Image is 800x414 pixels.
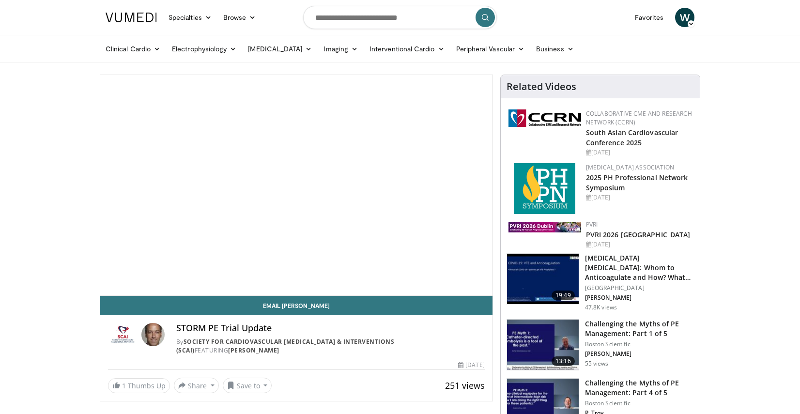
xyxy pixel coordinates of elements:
video-js: Video Player [100,75,492,296]
img: VuMedi Logo [106,13,157,22]
img: 098efa87-ceca-4c8a-b8c3-1b83f50c5bf2.150x105_q85_crop-smart_upscale.jpg [507,320,579,370]
a: W [675,8,694,27]
a: 1 Thumbs Up [108,378,170,393]
a: [MEDICAL_DATA] [242,39,318,59]
div: [DATE] [586,193,692,202]
span: 251 views [445,380,485,391]
a: Specialties [163,8,217,27]
h3: Challenging the Myths of PE Management: Part 1 of 5 [585,319,694,338]
div: [DATE] [586,240,692,249]
a: South Asian Cardiovascular Conference 2025 [586,128,678,147]
a: Browse [217,8,262,27]
a: PVRI [586,220,598,229]
h4: Related Videos [507,81,576,92]
a: Society for Cardiovascular [MEDICAL_DATA] & Interventions (SCAI) [176,337,395,354]
span: 19:49 [552,291,575,300]
p: [PERSON_NAME] [585,294,694,302]
div: [DATE] [458,361,484,369]
a: Electrophysiology [166,39,242,59]
a: Email [PERSON_NAME] [100,296,492,315]
img: Avatar [141,323,165,346]
h3: Challenging the Myths of PE Management: Part 4 of 5 [585,378,694,398]
p: [PERSON_NAME] [585,350,694,358]
p: 55 views [585,360,609,368]
a: [PERSON_NAME] [228,346,279,354]
a: Interventional Cardio [364,39,450,59]
img: 19d6f46f-fc51-4bbe-aa3f-ab0c4992aa3b.150x105_q85_crop-smart_upscale.jpg [507,254,579,304]
input: Search topics, interventions [303,6,497,29]
button: Save to [223,378,272,393]
span: 13:16 [552,356,575,366]
p: [GEOGRAPHIC_DATA] [585,284,694,292]
img: a04ee3ba-8487-4636-b0fb-5e8d268f3737.png.150x105_q85_autocrop_double_scale_upscale_version-0.2.png [508,109,581,127]
img: 33783847-ac93-4ca7-89f8-ccbd48ec16ca.webp.150x105_q85_autocrop_double_scale_upscale_version-0.2.jpg [508,222,581,232]
button: Share [174,378,219,393]
p: Boston Scientific [585,340,694,348]
span: 1 [122,381,126,390]
a: Collaborative CME and Research Network (CCRN) [586,109,692,126]
a: Favorites [629,8,669,27]
a: Clinical Cardio [100,39,166,59]
img: c6978fc0-1052-4d4b-8a9d-7956bb1c539c.png.150x105_q85_autocrop_double_scale_upscale_version-0.2.png [514,163,575,214]
a: Peripheral Vascular [450,39,530,59]
a: Imaging [318,39,364,59]
p: Boston Scientific [585,399,694,407]
a: [MEDICAL_DATA] Association [586,163,674,171]
div: By FEATURING [176,337,485,355]
a: Business [530,39,580,59]
a: 13:16 Challenging the Myths of PE Management: Part 1 of 5 Boston Scientific [PERSON_NAME] 55 views [507,319,694,370]
a: PVRI 2026 [GEOGRAPHIC_DATA] [586,230,691,239]
h3: [MEDICAL_DATA] [MEDICAL_DATA]: Whom to Anticoagulate and How? What Agents to… [585,253,694,282]
img: Society for Cardiovascular Angiography & Interventions (SCAI) [108,323,138,346]
h4: STORM PE Trial Update [176,323,485,334]
p: 47.8K views [585,304,617,311]
a: 2025 PH Professional Network Symposium [586,173,688,192]
div: [DATE] [586,148,692,157]
a: 19:49 [MEDICAL_DATA] [MEDICAL_DATA]: Whom to Anticoagulate and How? What Agents to… [GEOGRAPHIC_D... [507,253,694,311]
